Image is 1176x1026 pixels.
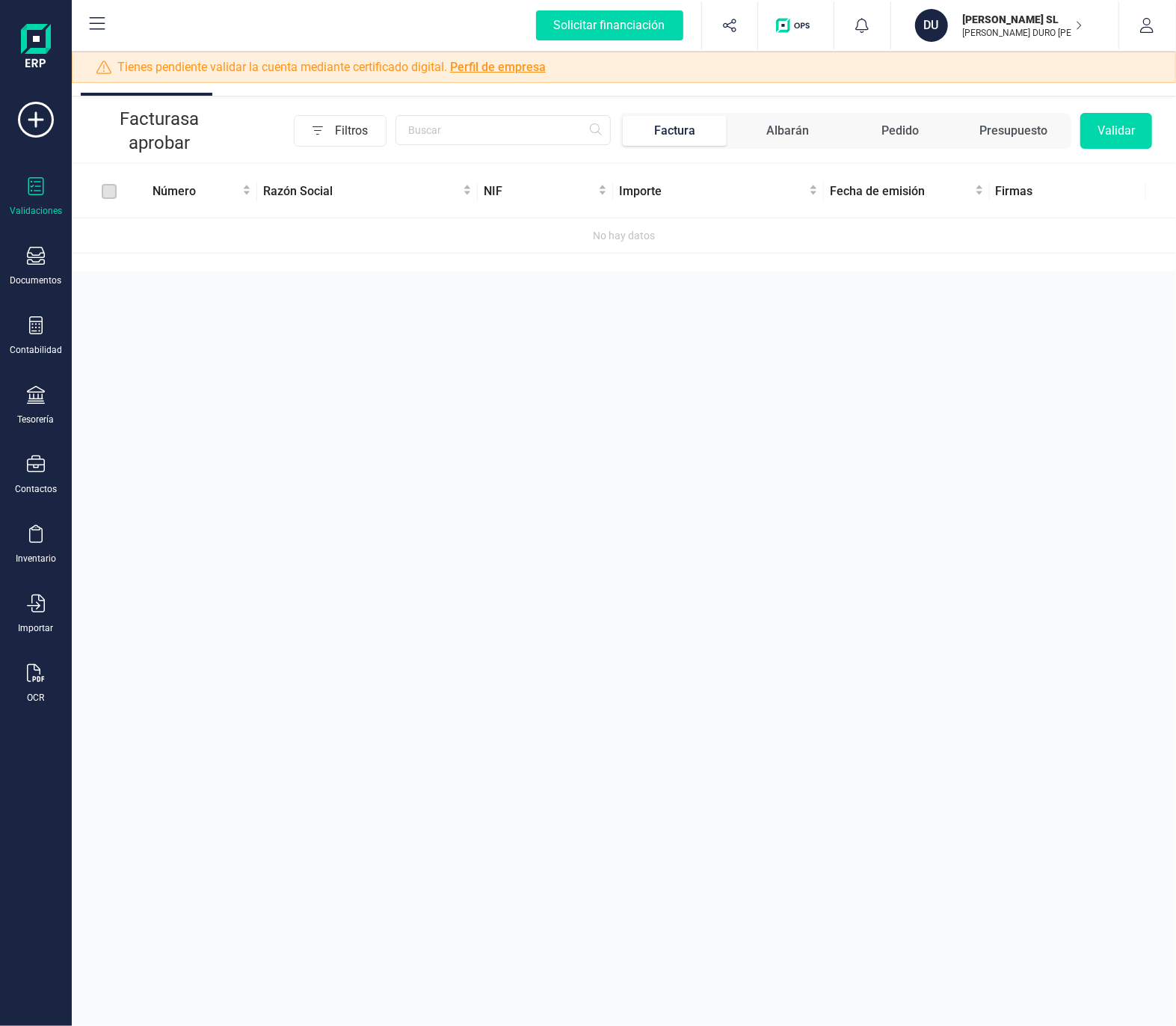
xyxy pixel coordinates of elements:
[10,274,62,286] div: Documentos
[294,115,387,147] button: Filtros
[19,622,54,634] div: Importar
[909,1,1100,49] button: DU[PERSON_NAME] SL[PERSON_NAME] DURO [PERSON_NAME]
[1080,113,1152,149] button: Validar
[263,182,460,200] span: Razón Social
[536,10,683,40] div: Solicitar financiación
[10,344,62,356] div: Contabilidad
[766,122,809,140] div: Albarán
[484,182,595,200] span: NIF
[21,24,51,72] img: Logo Finanedi
[450,60,546,74] a: Perfil de empresa
[96,107,223,155] p: Facturas a aprobar
[335,116,386,146] span: Filtros
[15,483,57,495] div: Contactos
[10,205,62,217] div: Validaciones
[830,182,972,200] span: Fecha de emisión
[117,58,546,76] span: Tienes pendiente validar la cuenta mediante certificado digital.
[776,18,816,33] img: Logo de OPS
[518,1,701,49] button: Solicitar financiación
[915,9,948,42] div: DU
[78,227,1170,244] div: No hay datos
[28,692,45,704] div: OCR
[654,122,695,140] div: Factura
[18,414,55,426] div: Tesorería
[963,27,1083,39] p: [PERSON_NAME] DURO [PERSON_NAME]
[619,182,806,200] span: Importe
[990,165,1146,218] th: Firmas
[767,1,825,49] button: Logo de OPS
[979,122,1047,140] div: Presupuesto
[153,182,239,200] span: Número
[395,115,611,145] input: Buscar
[16,553,56,565] div: Inventario
[963,12,1083,27] p: [PERSON_NAME] SL
[882,122,920,140] div: Pedido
